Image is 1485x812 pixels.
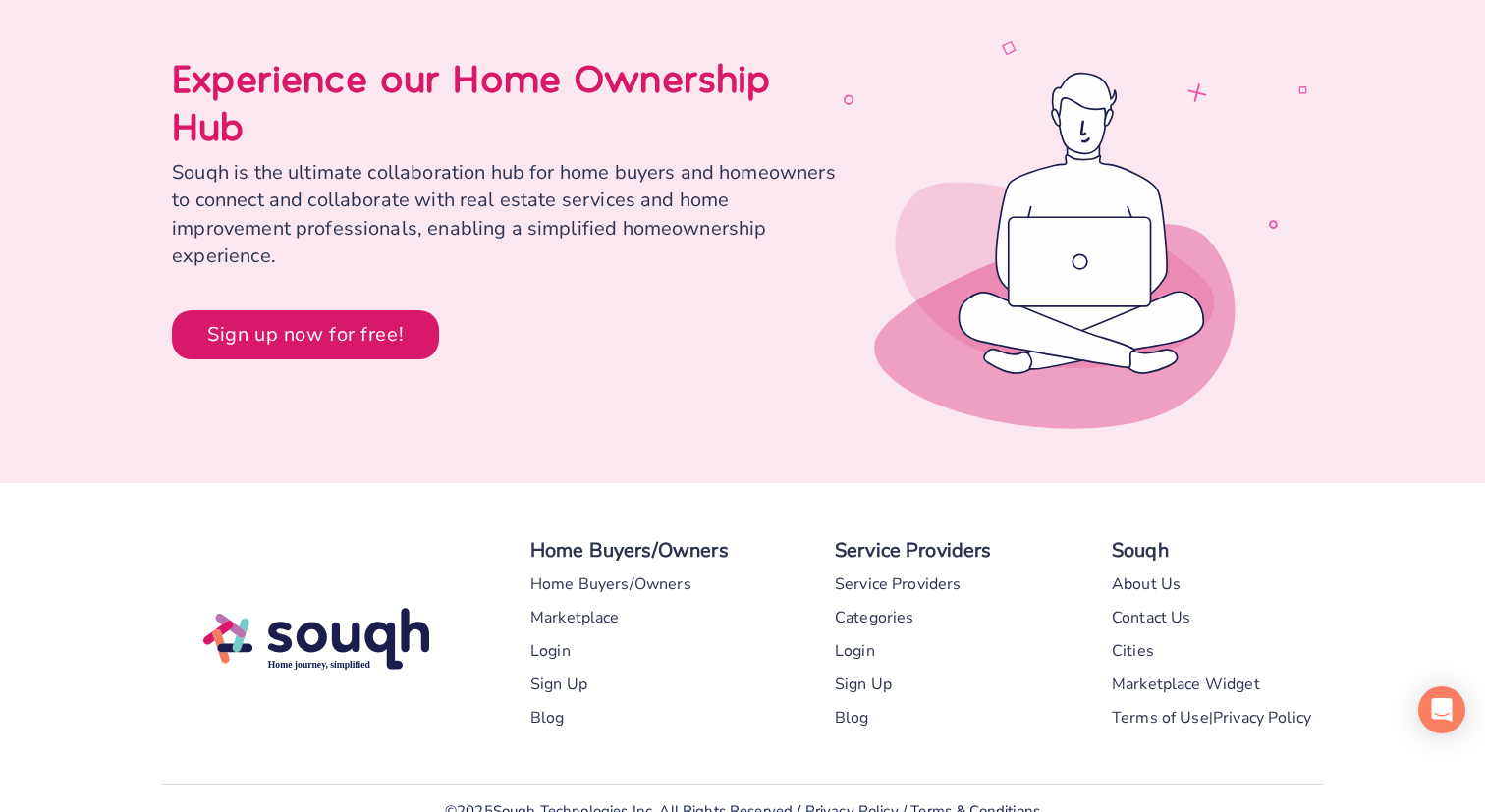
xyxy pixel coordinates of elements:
a: Login [530,634,571,668]
a: Sign Up [835,668,892,701]
img: Souqh Logo [203,597,429,680]
a: Marketplace Widget [1112,668,1260,701]
div: Service Providers [835,534,992,568]
a: Marketplace [530,601,620,634]
div: Sign up now for free! [207,317,404,352]
a: Sign Up [530,668,587,701]
div: | [1209,701,1213,734]
a: About Us [1112,568,1181,601]
a: Privacy Policy [1213,701,1311,734]
div: Home Buyers/Owners [530,534,729,568]
a: Blog [530,701,565,734]
a: Terms of Use [1112,701,1209,734]
div: Experience our Home Ownership Hub [172,53,838,149]
a: Contact Us [1112,601,1191,634]
a: Categories [835,601,914,634]
div: Open Intercom Messenger [1418,686,1465,733]
a: Blog [835,701,869,734]
a: Cities [1112,634,1154,668]
div: Souqh is the ultimate collaboration hub for home buyers and homeowners to connect and collaborate... [172,159,838,271]
a: Home Buyers/Owners [530,568,691,601]
a: Service Providers [835,568,962,601]
div: Souqh [1112,534,1169,568]
a: Login [835,634,875,668]
button: Sign up now for free! [172,310,439,359]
